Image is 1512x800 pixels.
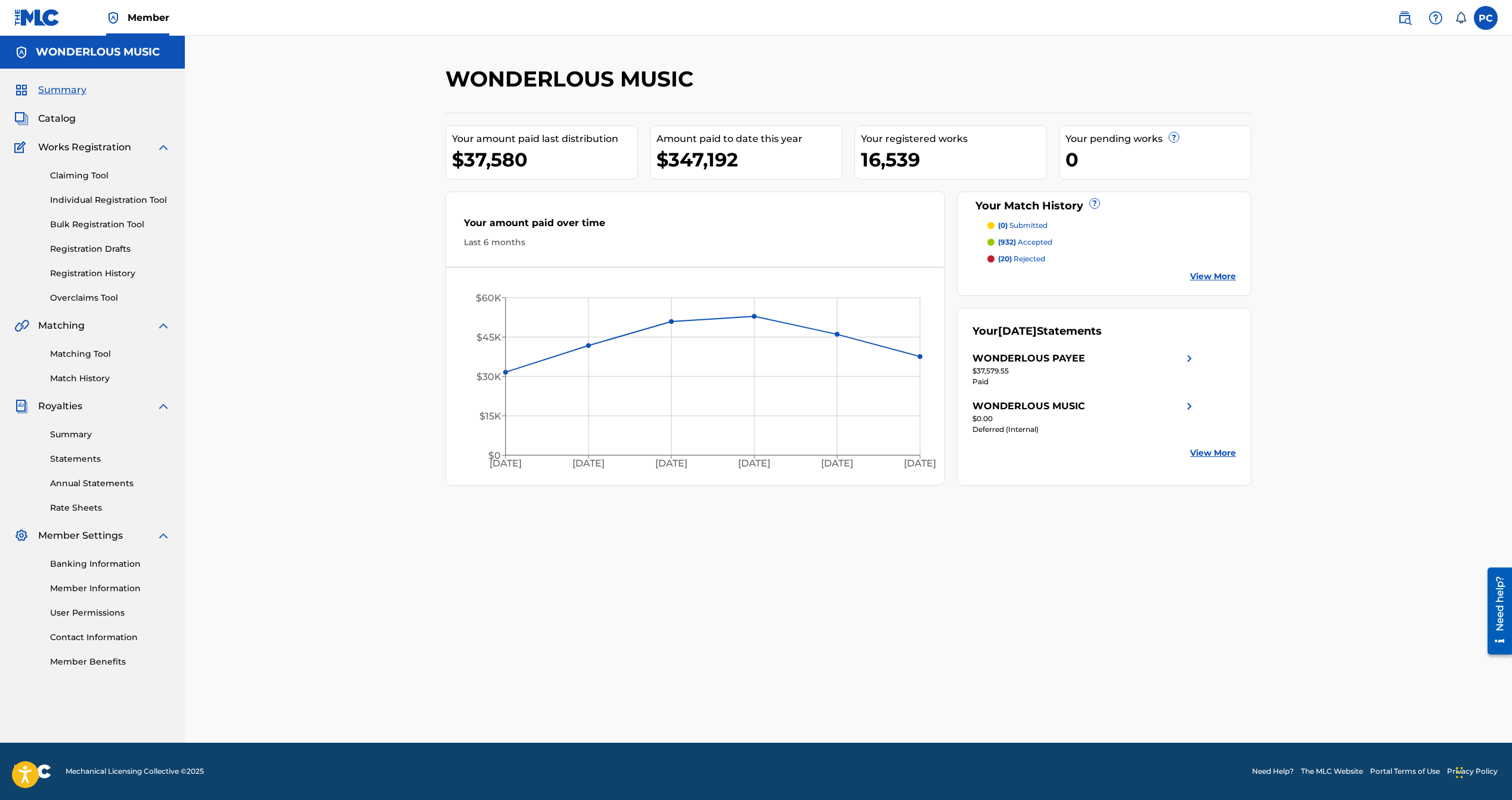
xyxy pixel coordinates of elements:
a: SummarySummary [14,83,86,97]
div: Amount paid to date this year [656,132,842,146]
a: Member Benefits [50,656,171,668]
a: View More [1190,270,1236,283]
a: Matching Tool [50,348,171,360]
span: (0) [998,221,1008,230]
tspan: $30K [476,371,501,382]
div: Notifications [1455,12,1467,24]
div: $37,579.55 [972,366,1197,376]
div: $347,192 [656,146,842,173]
tspan: [DATE] [821,458,853,470]
div: Help [1424,6,1448,30]
img: MLC Logo [14,9,60,26]
h2: WONDERLOUS MUSIC [445,66,699,92]
a: Statements [50,453,171,465]
img: Summary [14,83,29,97]
span: Member Settings [38,529,123,543]
img: expand [156,399,171,413]
a: Registration History [50,267,171,280]
a: Overclaims Tool [50,292,171,304]
div: Last 6 months [464,236,927,249]
h5: WONDERLOUS MUSIC [36,45,160,59]
a: Summary [50,428,171,441]
div: $0.00 [972,413,1197,424]
a: CatalogCatalog [14,112,76,126]
img: logo [14,764,51,779]
span: ? [1169,132,1179,142]
a: View More [1190,447,1236,459]
img: Royalties [14,399,29,413]
a: WONDERLOUS PAYEEright chevron icon$37,579.55Paid [972,351,1197,387]
div: Your Statements [972,323,1102,339]
img: right chevron icon [1182,351,1197,366]
a: Privacy Policy [1447,766,1498,777]
img: Member Settings [14,529,29,543]
span: Catalog [38,112,76,126]
p: rejected [998,254,1045,264]
img: help [1429,11,1443,25]
div: Paid [972,376,1197,387]
div: $37,580 [452,146,637,173]
div: WONDERLOUS MUSIC [972,399,1085,413]
a: (20) rejected [987,254,1237,264]
span: Matching [38,319,85,333]
div: Drag [1456,755,1463,790]
div: User Menu [1474,6,1498,30]
a: Registration Drafts [50,243,171,255]
tspan: [DATE] [904,458,937,470]
div: Deferred (Internal) [972,424,1197,435]
img: search [1398,11,1412,25]
img: Matching [14,319,29,333]
span: Member [128,11,169,24]
iframe: Chat Widget [1452,743,1512,800]
a: Banking Information [50,558,171,570]
a: (932) accepted [987,237,1237,248]
div: Your pending works [1065,132,1251,146]
tspan: [DATE] [738,458,770,470]
tspan: [DATE] [572,458,605,470]
span: Royalties [38,399,82,413]
div: Your amount paid last distribution [452,132,637,146]
div: Your registered works [861,132,1046,146]
tspan: $0 [488,450,501,461]
a: WONDERLOUS MUSICright chevron icon$0.00Deferred (Internal) [972,399,1197,435]
div: 0 [1065,146,1251,173]
tspan: [DATE] [489,458,522,470]
tspan: $60K [476,292,501,304]
a: The MLC Website [1301,766,1363,777]
img: Top Rightsholder [106,11,120,25]
a: Portal Terms of Use [1370,766,1440,777]
tspan: $45K [476,332,501,343]
span: (932) [998,237,1016,246]
span: Works Registration [38,140,131,155]
a: (0) submitted [987,220,1237,231]
a: Member Information [50,582,171,595]
iframe: Resource Center [1479,563,1512,659]
tspan: $15K [479,410,501,422]
div: Your amount paid over time [464,216,927,236]
img: Works Registration [14,140,30,155]
a: Bulk Registration Tool [50,218,171,231]
a: Public Search [1393,6,1417,30]
a: Individual Registration Tool [50,194,171,206]
a: User Permissions [50,607,171,619]
tspan: [DATE] [655,458,687,470]
span: Mechanical Licensing Collective © 2025 [66,766,204,777]
p: accepted [998,237,1052,248]
img: expand [156,140,171,155]
p: submitted [998,220,1048,231]
img: expand [156,319,171,333]
a: Contact Information [50,631,171,644]
div: WONDERLOUS PAYEE [972,351,1085,366]
a: Annual Statements [50,477,171,490]
span: ? [1090,199,1099,208]
img: right chevron icon [1182,399,1197,413]
a: Rate Sheets [50,502,171,514]
div: 16,539 [861,146,1046,173]
img: expand [156,529,171,543]
img: Catalog [14,112,29,126]
span: [DATE] [998,325,1037,338]
a: Claiming Tool [50,169,171,182]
